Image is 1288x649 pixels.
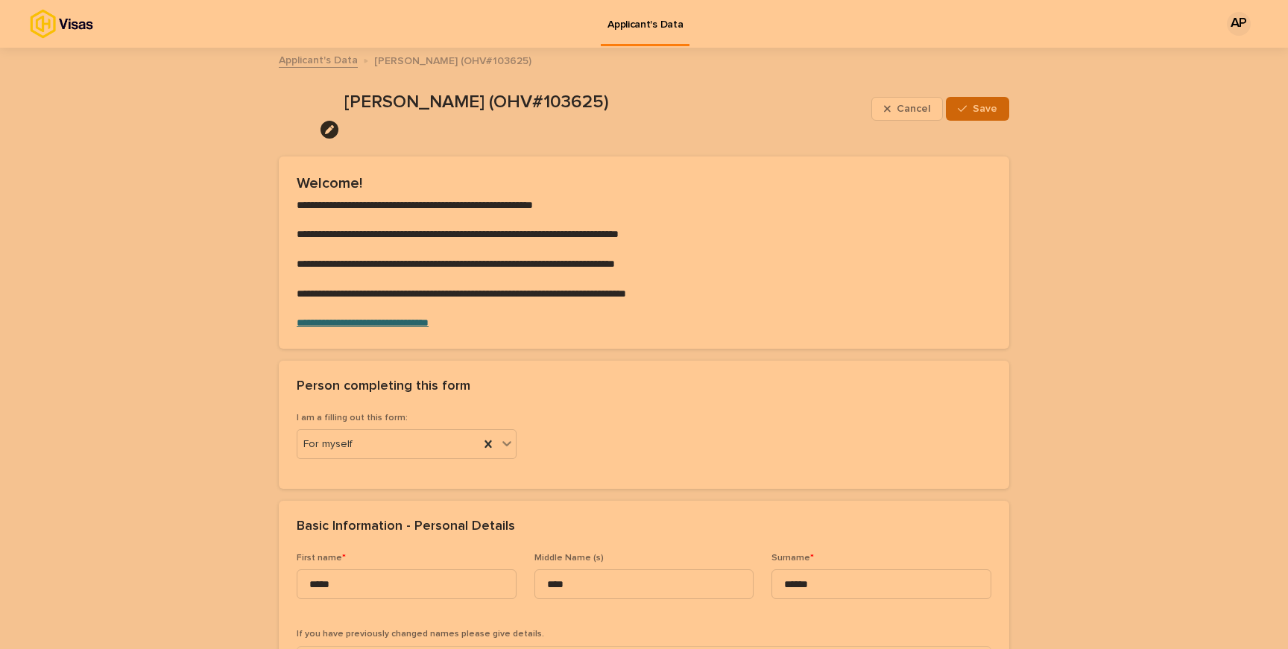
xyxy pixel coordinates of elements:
[344,92,865,113] p: [PERSON_NAME] (OHV#103625)
[871,97,943,121] button: Cancel
[30,9,146,39] img: tx8HrbJQv2PFQx4TXEq5
[534,554,604,563] span: Middle Name (s)
[303,437,353,452] span: For myself
[297,630,544,639] span: If you have previously changed names please give details.
[897,104,930,114] span: Cancel
[297,554,346,563] span: First name
[297,174,991,192] h2: Welcome!
[297,519,515,535] h2: Basic Information - Personal Details
[297,414,408,422] span: I am a filling out this form:
[771,554,814,563] span: Surname
[973,104,997,114] span: Save
[1227,12,1251,36] div: AP
[374,51,531,68] p: [PERSON_NAME] (OHV#103625)
[279,51,358,68] a: Applicant's Data
[297,379,470,395] h2: Person completing this form
[946,97,1009,121] button: Save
